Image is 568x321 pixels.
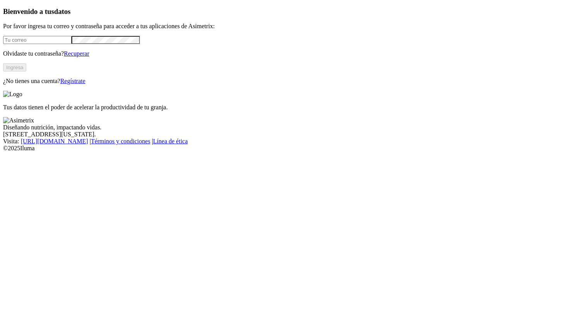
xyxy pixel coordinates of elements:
a: [URL][DOMAIN_NAME] [21,138,88,144]
button: Ingresa [3,63,26,71]
a: Términos y condiciones [91,138,150,144]
a: Recuperar [64,50,89,57]
img: Asimetrix [3,117,34,124]
p: Olvidaste tu contraseña? [3,50,565,57]
input: Tu correo [3,36,71,44]
img: Logo [3,91,22,98]
div: © 2025 Iluma [3,145,565,152]
a: Línea de ética [153,138,188,144]
div: [STREET_ADDRESS][US_STATE]. [3,131,565,138]
span: datos [54,7,71,15]
p: Tus datos tienen el poder de acelerar la productividad de tu granja. [3,104,565,111]
p: ¿No tienes una cuenta? [3,78,565,85]
a: Regístrate [60,78,85,84]
p: Por favor ingresa tu correo y contraseña para acceder a tus aplicaciones de Asimetrix: [3,23,565,30]
div: Visita : | | [3,138,565,145]
h3: Bienvenido a tus [3,7,565,16]
div: Diseñando nutrición, impactando vidas. [3,124,565,131]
